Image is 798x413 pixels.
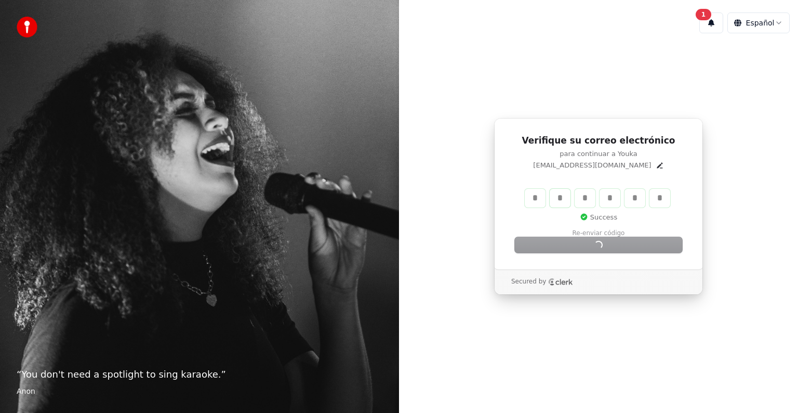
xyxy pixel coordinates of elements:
[548,278,573,286] a: Clerk logo
[17,367,382,382] p: “ You don't need a spotlight to sing karaoke. ”
[511,278,546,286] p: Secured by
[580,213,617,222] p: Success
[17,386,382,396] footer: Anon
[515,135,682,147] h1: Verifique su correo electrónico
[696,9,711,20] div: 1
[656,161,664,170] button: Edit
[533,161,651,170] p: [EMAIL_ADDRESS][DOMAIN_NAME]
[699,12,723,33] button: 1
[515,149,682,159] p: para continuar a Youka
[17,17,37,37] img: youka
[523,187,672,210] div: Verification code input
